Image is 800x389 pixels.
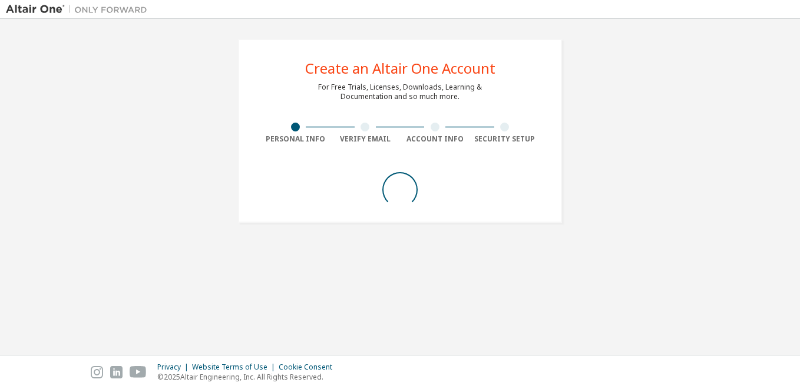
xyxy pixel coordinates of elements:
[400,134,470,144] div: Account Info
[157,372,339,382] p: © 2025 Altair Engineering, Inc. All Rights Reserved.
[260,134,330,144] div: Personal Info
[130,366,147,378] img: youtube.svg
[6,4,153,15] img: Altair One
[192,362,279,372] div: Website Terms of Use
[305,61,495,75] div: Create an Altair One Account
[157,362,192,372] div: Privacy
[110,366,123,378] img: linkedin.svg
[318,83,482,101] div: For Free Trials, Licenses, Downloads, Learning & Documentation and so much more.
[91,366,103,378] img: instagram.svg
[470,134,540,144] div: Security Setup
[330,134,401,144] div: Verify Email
[279,362,339,372] div: Cookie Consent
